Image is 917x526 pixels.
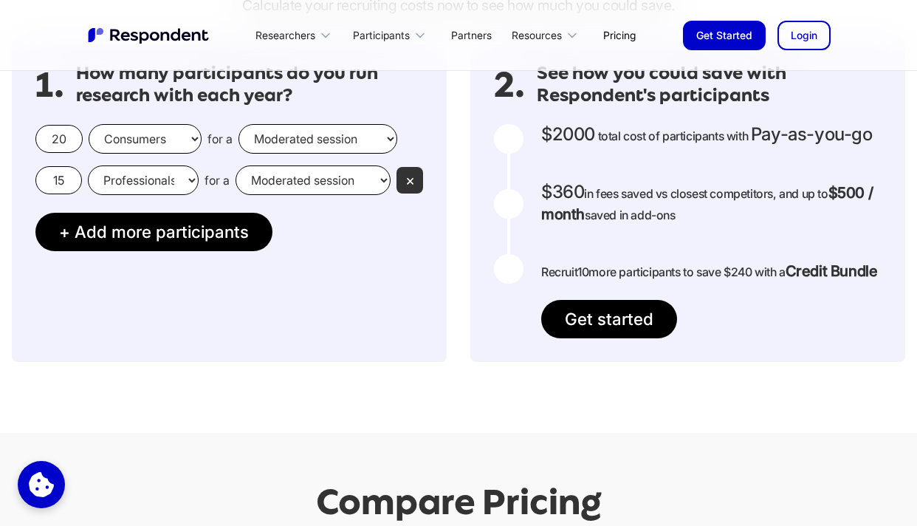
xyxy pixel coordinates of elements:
[683,21,766,50] a: Get Started
[207,131,233,146] span: for a
[537,63,882,106] h3: See how you could save with Respondent's participants
[35,78,64,92] span: 1.
[35,213,272,251] button: + Add more participants
[504,18,591,52] div: Resources
[255,28,315,43] div: Researchers
[751,123,873,145] span: Pay-as-you-go
[541,182,882,225] p: in fees saved vs closest competitors, and up to saved in add-ons
[541,300,677,338] a: Get started
[247,18,345,52] div: Researchers
[777,21,831,50] a: Login
[345,18,439,52] div: Participants
[577,264,588,279] span: 10
[86,26,212,45] a: home
[396,167,423,194] button: ×
[512,28,562,43] div: Resources
[86,26,212,45] img: Untitled UI logotext
[353,28,410,43] div: Participants
[75,222,249,242] span: Add more participants
[591,18,648,52] a: Pricing
[59,222,70,242] span: +
[316,482,602,522] h2: Compare Pricing
[786,262,878,280] strong: Credit Bundle
[76,63,423,106] h3: How many participants do you run research with each year?
[439,18,504,52] a: Partners
[541,123,595,145] span: $2000
[205,173,230,188] span: for a
[541,261,877,282] p: Recruit more participants to save $240 with a
[494,78,525,92] span: 2.
[541,181,584,202] span: $360
[598,129,749,143] span: total cost of participants with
